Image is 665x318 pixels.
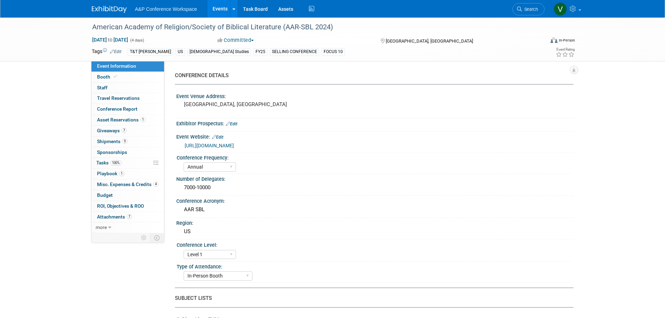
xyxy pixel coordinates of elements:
[175,295,568,302] div: SUBJECT LISTS
[97,192,113,198] span: Budget
[176,91,574,100] div: Event Venue Address:
[138,233,150,242] td: Personalize Event Tab Strip
[128,48,173,56] div: T&T [PERSON_NAME]
[177,261,570,270] div: Type of Attendance:
[522,7,538,12] span: Search
[91,61,164,72] a: Event Information
[97,171,124,176] span: Playbook
[97,139,127,144] span: Shipments
[96,224,107,230] span: more
[91,126,164,136] a: Giveaways7
[122,139,127,144] span: 9
[153,182,158,187] span: 4
[176,118,574,127] div: Exhibitor Prospectus:
[97,95,140,101] span: Travel Reservations
[512,3,545,15] a: Search
[91,115,164,125] a: Asset Reservations1
[551,37,557,43] img: Format-Inperson.png
[187,48,251,56] div: [DEMOGRAPHIC_DATA] Studies
[97,63,136,69] span: Event Information
[176,132,574,141] div: Event Website:
[91,147,164,158] a: Sponsorships
[92,48,121,56] td: Tags
[91,93,164,104] a: Travel Reservations
[253,48,267,56] div: FY25
[92,37,128,43] span: [DATE] [DATE]
[97,128,127,133] span: Giveaways
[177,153,570,161] div: Conference Frequency:
[554,2,567,16] img: Vivien Quick
[91,104,164,114] a: Conference Report
[92,6,127,13] img: ExhibitDay
[130,38,144,43] span: (4 days)
[91,190,164,201] a: Budget
[556,48,575,51] div: Event Rating
[182,182,568,193] div: 7000-10000
[90,21,534,34] div: American Academy of Religion/Society of Biblical Literature (AAR-SBL 2024)
[182,226,568,237] div: US
[97,149,127,155] span: Sponsorships
[97,106,138,112] span: Conference Report
[97,203,144,209] span: ROI, Objectives & ROO
[135,6,197,12] span: A&P Conference Workspace
[270,48,319,56] div: SELLING CONFERENCE
[97,85,108,90] span: Staff
[91,201,164,212] a: ROI, Objectives & ROO
[91,83,164,93] a: Staff
[226,121,237,126] a: Edit
[119,171,124,176] span: 1
[175,72,568,79] div: CONFERENCE DETAILS
[140,117,146,122] span: 1
[96,160,121,165] span: Tasks
[212,135,223,140] a: Edit
[185,143,234,148] a: [URL][DOMAIN_NAME]
[91,179,164,190] a: Misc. Expenses & Credits4
[215,37,257,44] button: Committed
[150,233,164,242] td: Toggle Event Tabs
[107,37,113,43] span: to
[127,214,132,219] span: 7
[91,136,164,147] a: Shipments9
[97,74,118,80] span: Booth
[182,204,568,215] div: AAR SBL
[386,38,473,44] span: [GEOGRAPHIC_DATA], [GEOGRAPHIC_DATA]
[113,75,117,79] i: Booth reservation complete
[176,174,574,183] div: Number of Delegates:
[176,196,574,205] div: Conference Acronym:
[97,214,132,220] span: Attachments
[322,48,345,56] div: FOCUS 10
[176,48,185,56] div: US
[91,72,164,82] a: Booth
[97,182,158,187] span: Misc. Expenses & Credits
[176,218,574,227] div: Region:
[503,36,575,47] div: Event Format
[559,38,575,43] div: In-Person
[91,212,164,222] a: Attachments7
[184,101,334,108] pre: [GEOGRAPHIC_DATA], [GEOGRAPHIC_DATA]
[110,160,121,165] span: 100%
[121,128,127,133] span: 7
[97,117,146,123] span: Asset Reservations
[91,222,164,233] a: more
[177,240,570,249] div: Conference Level:
[91,169,164,179] a: Playbook1
[110,49,121,54] a: Edit
[91,158,164,168] a: Tasks100%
